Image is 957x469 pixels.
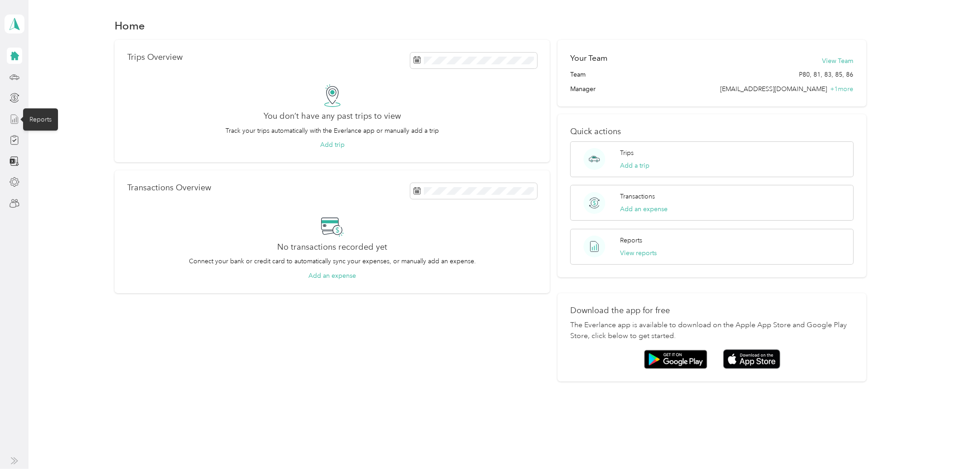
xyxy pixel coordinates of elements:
[620,248,657,258] button: View reports
[226,126,439,135] p: Track your trips automatically with the Everlance app or manually add a trip
[277,242,387,252] h2: No transactions recorded yet
[570,320,853,342] p: The Everlance app is available to download on the Apple App Store and Google Play Store, click be...
[721,85,827,93] span: [EMAIL_ADDRESS][DOMAIN_NAME]
[831,85,854,93] span: + 1 more
[620,236,642,245] p: Reports
[570,53,607,64] h2: Your Team
[620,204,668,214] button: Add an expense
[189,256,476,266] p: Connect your bank or credit card to automatically sync your expenses, or manually add an expense.
[822,56,854,66] button: View Team
[906,418,957,469] iframe: Everlance-gr Chat Button Frame
[127,53,183,62] p: Trips Overview
[620,148,634,158] p: Trips
[570,84,596,94] span: Manager
[570,70,586,79] span: Team
[127,183,211,193] p: Transactions Overview
[264,111,401,121] h2: You don’t have any past trips to view
[570,127,853,136] p: Quick actions
[620,192,655,201] p: Transactions
[308,271,356,280] button: Add an expense
[620,161,649,170] button: Add a trip
[570,306,853,315] p: Download the app for free
[320,140,345,150] button: Add trip
[23,108,58,131] div: Reports
[723,349,780,369] img: App store
[115,21,145,30] h1: Home
[799,70,854,79] span: P80, 81, 83, 85, 86
[644,350,707,369] img: Google play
